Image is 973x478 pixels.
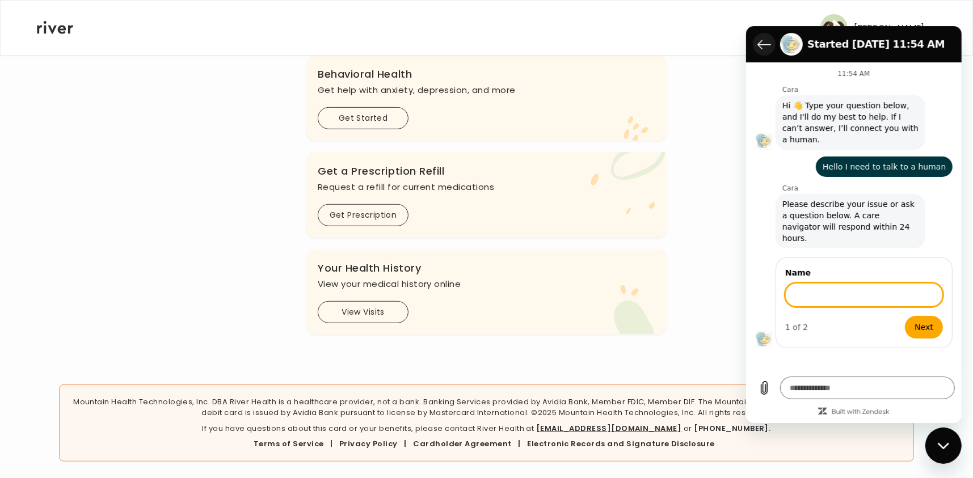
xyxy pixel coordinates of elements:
img: user avatar [820,14,848,41]
div: | | | [69,438,905,450]
h3: Get a Prescription Refill [318,163,655,179]
p: If you have questions about this card or your benefits, please contact River Health at or [69,423,905,434]
button: Get Prescription [318,204,408,226]
p: Get help with anxiety, depression, and more [318,82,655,98]
p: [PERSON_NAME] [854,20,925,36]
a: [PHONE_NUMBER]. [694,423,770,434]
a: Cardholder Agreement [413,438,512,449]
a: [EMAIL_ADDRESS][DOMAIN_NAME] [536,423,681,434]
iframe: Messaging window [746,26,962,423]
h3: Behavioral Health [318,66,655,82]
a: Privacy Policy [339,438,398,449]
p: Mountain Health Technologies, Inc. DBA River Health is a healthcare provider, not a bank. Banking... [69,396,905,418]
button: user avatar[PERSON_NAME] [820,14,936,41]
h3: Your Health History [318,260,655,276]
button: Get Started [318,107,408,129]
iframe: Button to launch messaging window, conversation in progress [925,428,962,464]
a: Electronic Records and Signature Disclosure [527,438,715,449]
p: View your medical history online [318,276,655,292]
p: Request a refill for current medications [318,179,655,195]
a: Terms of Service [254,438,324,449]
button: View Visits [318,301,408,323]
